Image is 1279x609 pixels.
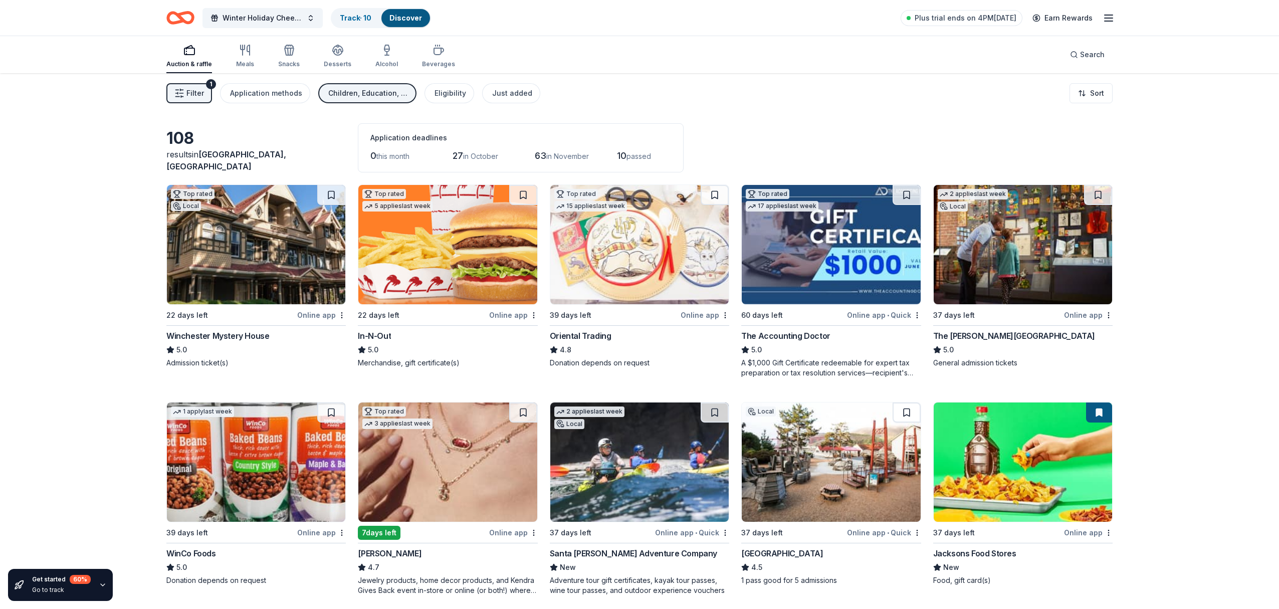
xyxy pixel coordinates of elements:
span: 5.0 [368,344,378,356]
div: In-N-Out [358,330,391,342]
span: 4.8 [560,344,571,356]
a: Earn Rewards [1026,9,1099,27]
span: Sort [1090,87,1104,99]
div: 1 [206,79,216,89]
button: Children, Education, Art & Culture [318,83,416,103]
div: Application methods [230,87,302,99]
button: Sort [1070,83,1113,103]
a: Home [166,6,194,30]
div: Adventure tour gift certificates, kayak tour passes, wine tour passes, and outdoor experience vou... [550,575,729,595]
button: Snacks [278,40,300,73]
div: 1 pass good for 5 admissions [741,575,921,585]
div: Oriental Trading [550,330,611,342]
div: 3 applies last week [362,419,433,429]
a: Image for In-N-OutTop rated5 applieslast week22 days leftOnline appIn-N-Out5.0Merchandise, gift c... [358,184,537,368]
div: Meals [236,60,254,68]
img: Image for Santa Barbara Adventure Company [550,402,729,522]
div: WinCo Foods [166,547,216,559]
div: Online app [489,526,538,539]
div: Application deadlines [370,132,671,144]
div: Top rated [171,189,215,199]
div: The [PERSON_NAME][GEOGRAPHIC_DATA] [933,330,1095,342]
span: in October [463,152,498,160]
a: Image for Oriental TradingTop rated15 applieslast week39 days leftOnline appOriental Trading4.8Do... [550,184,729,368]
button: Search [1062,45,1113,65]
span: this month [376,152,409,160]
div: 60 days left [741,309,783,321]
a: Image for Kendra ScottTop rated3 applieslast week7days leftOnline app[PERSON_NAME]4.7Jewelry prod... [358,402,537,595]
img: Image for The Accounting Doctor [742,185,920,304]
div: A $1,000 Gift Certificate redeemable for expert tax preparation or tax resolution services—recipi... [741,358,921,378]
button: Just added [482,83,540,103]
div: 108 [166,128,346,148]
div: Auction & raffle [166,60,212,68]
div: Online app [1064,526,1113,539]
div: Top rated [362,189,406,199]
span: • [695,529,697,537]
div: 5 applies last week [362,201,433,212]
div: Online app Quick [655,526,729,539]
img: Image for Jacksons Food Stores [934,402,1112,522]
div: 37 days left [741,527,783,539]
div: 7 days left [358,526,400,540]
span: Filter [186,87,204,99]
img: Image for Kendra Scott [358,402,537,522]
div: Online app [681,309,729,321]
div: Eligibility [435,87,466,99]
a: Image for WinCo Foods1 applylast week39 days leftOnline appWinCo Foods5.0Donation depends on request [166,402,346,585]
span: 5.0 [176,561,187,573]
div: Alcohol [375,60,398,68]
span: 27 [453,150,463,161]
div: 37 days left [550,527,591,539]
div: Online app [489,309,538,321]
img: Image for Bay Area Discovery Museum [742,402,920,522]
div: 22 days left [166,309,208,321]
span: Search [1080,49,1105,61]
img: Image for Winchester Mystery House [167,185,345,304]
span: • [887,529,889,537]
div: 39 days left [550,309,591,321]
div: results [166,148,346,172]
span: 0 [370,150,376,161]
div: General admission tickets [933,358,1113,368]
button: Alcohol [375,40,398,73]
a: Image for Jacksons Food Stores37 days leftOnline appJacksons Food StoresNewFood, gift card(s) [933,402,1113,585]
img: Image for WinCo Foods [167,402,345,522]
span: in November [546,152,589,160]
div: Admission ticket(s) [166,358,346,368]
span: passed [626,152,651,160]
button: Auction & raffle [166,40,212,73]
div: 2 applies last week [938,189,1008,199]
button: Track· 10Discover [331,8,431,28]
a: Plus trial ends on 4PM[DATE] [901,10,1022,26]
span: 10 [617,150,626,161]
a: Image for Santa Barbara Adventure Company2 applieslast weekLocal37 days leftOnline app•QuickSanta... [550,402,729,595]
a: Image for Bay Area Discovery MuseumLocal37 days leftOnline app•Quick[GEOGRAPHIC_DATA]4.51 pass go... [741,402,921,585]
span: Plus trial ends on 4PM[DATE] [915,12,1016,24]
div: Top rated [554,189,598,199]
div: Get started [32,575,91,584]
div: Food, gift card(s) [933,575,1113,585]
div: Just added [492,87,532,99]
button: Application methods [220,83,310,103]
span: New [560,561,576,573]
button: Winter Holiday Cheer Auction [202,8,323,28]
div: The Accounting Doctor [741,330,830,342]
a: Image for The Walt Disney Museum2 applieslast weekLocal37 days leftOnline appThe [PERSON_NAME][GE... [933,184,1113,368]
div: 2 applies last week [554,407,624,417]
img: Image for The Walt Disney Museum [934,185,1112,304]
div: Merchandise, gift certificate(s) [358,358,537,368]
span: 63 [535,150,546,161]
div: 37 days left [933,527,975,539]
div: Donation depends on request [166,575,346,585]
div: Jewelry products, home decor products, and Kendra Gives Back event in-store or online (or both!) ... [358,575,537,595]
div: Local [554,419,584,429]
div: Online app Quick [847,526,921,539]
a: Track· 10 [340,14,371,22]
div: Local [746,407,776,417]
div: 39 days left [166,527,208,539]
div: Children, Education, Art & Culture [328,87,408,99]
div: [GEOGRAPHIC_DATA] [741,547,823,559]
button: Meals [236,40,254,73]
div: Online app [297,526,346,539]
